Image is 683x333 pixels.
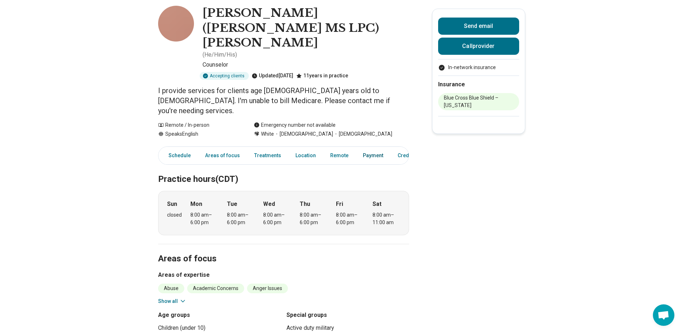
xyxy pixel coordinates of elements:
strong: Wed [263,200,275,208]
div: When does the program meet? [158,191,409,235]
strong: Thu [300,200,310,208]
strong: Tue [227,200,237,208]
ul: Payment options [438,64,519,71]
div: 8:00 am – 6:00 pm [227,211,255,226]
div: 11 years in practice [296,72,348,80]
strong: Mon [190,200,202,208]
h3: Special groups [286,311,409,319]
p: ( He/Him/His ) [203,50,237,59]
img: Jess Simpson, Counselor [158,6,194,42]
div: Updated [DATE] [252,72,293,80]
p: I provide services for clients age [DEMOGRAPHIC_DATA] years old to [DEMOGRAPHIC_DATA]. I'm unable... [158,86,409,116]
h1: [PERSON_NAME] ([PERSON_NAME] MS LPC) [PERSON_NAME] [203,6,409,50]
button: Callprovider [438,38,519,55]
a: Treatments [250,148,285,163]
div: 8:00 am – 6:00 pm [300,211,327,226]
div: Remote / In-person [158,121,239,129]
div: Emergency number not available [254,121,336,129]
div: 8:00 am – 11:00 am [373,211,400,226]
span: [DEMOGRAPHIC_DATA] [274,130,333,138]
strong: Sat [373,200,381,208]
div: 8:00 am – 6:00 pm [263,211,291,226]
div: 8:00 am – 6:00 pm [190,211,218,226]
li: Anger Issues [247,284,288,293]
li: Academic Concerns [187,284,244,293]
div: 8:00 am – 6:00 pm [336,211,364,226]
strong: Fri [336,200,343,208]
li: Blue Cross Blue Shield – [US_STATE] [438,93,519,110]
a: Schedule [160,148,195,163]
h2: Insurance [438,80,519,89]
a: Areas of focus [201,148,244,163]
strong: Sun [167,200,177,208]
span: [DEMOGRAPHIC_DATA] [333,130,392,138]
li: Active duty military [286,324,409,332]
a: Location [291,148,320,163]
a: Remote [326,148,353,163]
div: closed [167,211,182,219]
li: In-network insurance [438,64,519,71]
span: White [261,130,274,138]
div: Open chat [653,304,674,326]
h3: Areas of expertise [158,271,409,279]
p: Counselor [203,61,409,69]
li: Children (under 10) [158,324,281,332]
a: Payment [359,148,388,163]
h3: Age groups [158,311,281,319]
h2: Areas of focus [158,236,409,265]
a: Credentials [393,148,433,163]
button: Show all [158,298,186,305]
div: Accepting clients [200,72,249,80]
button: Send email [438,18,519,35]
div: Speaks English [158,130,239,138]
li: Abuse [158,284,184,293]
h2: Practice hours (CDT) [158,156,409,185]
